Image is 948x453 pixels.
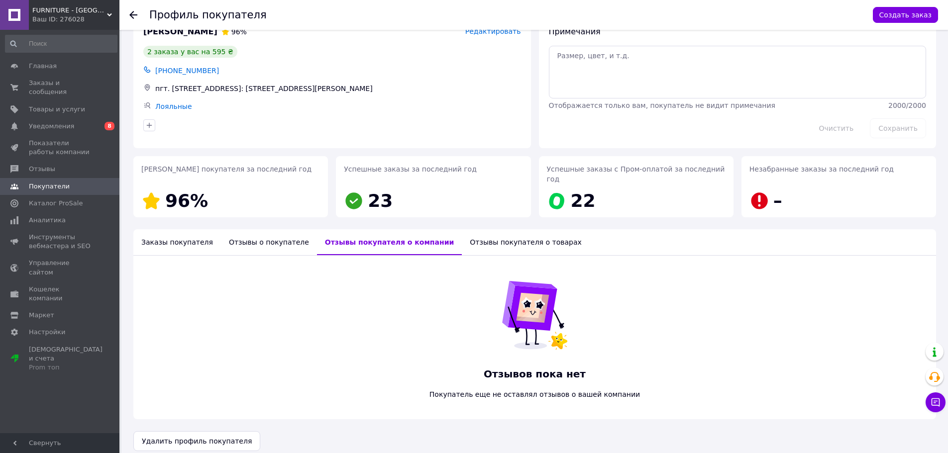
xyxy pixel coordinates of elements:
[32,15,119,24] div: Ваш ID: 276028
[29,139,92,157] span: Показатели работы компании
[368,190,393,211] span: 23
[749,165,894,173] span: Незабранные заказы за последний год
[465,27,521,35] span: Редактировать
[29,311,54,320] span: Маркет
[549,101,775,109] span: Отображается только вам, покупатель не видит примечания
[133,229,221,255] div: Заказы покупателя
[143,46,237,58] div: 2 заказа у вас на 595 ₴
[421,389,649,399] span: Покупатель еще не оставлял отзывов о вашей компании
[29,105,85,114] span: Товары и услуги
[29,165,55,174] span: Отзывы
[873,7,938,23] button: Создать заказ
[29,345,103,372] span: [DEMOGRAPHIC_DATA] и счета
[344,165,477,173] span: Успешные заказы за последний год
[495,275,575,355] img: Отзывов пока нет
[421,367,649,381] span: Отзывов пока нет
[547,165,725,183] span: Успешные заказы с Пром-оплатой за последний год
[926,392,946,412] button: Чат с покупателем
[29,216,66,225] span: Аналитика
[773,190,782,211] span: –
[165,190,208,211] span: 96%
[129,10,137,20] div: Вернуться назад
[29,79,92,96] span: Заказы и сообщения
[29,62,57,71] span: Главная
[155,102,192,110] a: Лояльные
[153,82,523,95] div: пгт. [STREET_ADDRESS]: [STREET_ADDRESS][PERSON_NAME]
[231,28,247,36] span: 96%
[29,328,65,337] span: Настройки
[29,199,83,208] span: Каталог ProSale
[29,122,74,131] span: Уведомления
[317,229,462,255] div: Отзывы покупателя о компании
[888,101,926,109] span: 2000 / 2000
[29,285,92,303] span: Кошелек компании
[29,182,70,191] span: Покупатели
[133,431,260,451] button: Удалить профиль покупателя
[221,229,317,255] div: Отзывы о покупателе
[141,165,312,173] span: [PERSON_NAME] покупателя за последний год
[462,229,590,255] div: Отзывы покупателя о товарах
[105,122,114,130] span: 8
[571,190,596,211] span: 22
[5,35,117,53] input: Поиск
[32,6,107,15] span: FURNITURE - UKRAINE
[29,259,92,276] span: Управление сайтом
[149,9,267,21] h1: Профиль покупателя
[29,363,103,372] div: Prom топ
[155,67,219,75] span: [PHONE_NUMBER]
[29,233,92,251] span: Инструменты вебмастера и SEO
[143,26,217,38] span: [PERSON_NAME]
[549,27,601,36] span: Примечания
